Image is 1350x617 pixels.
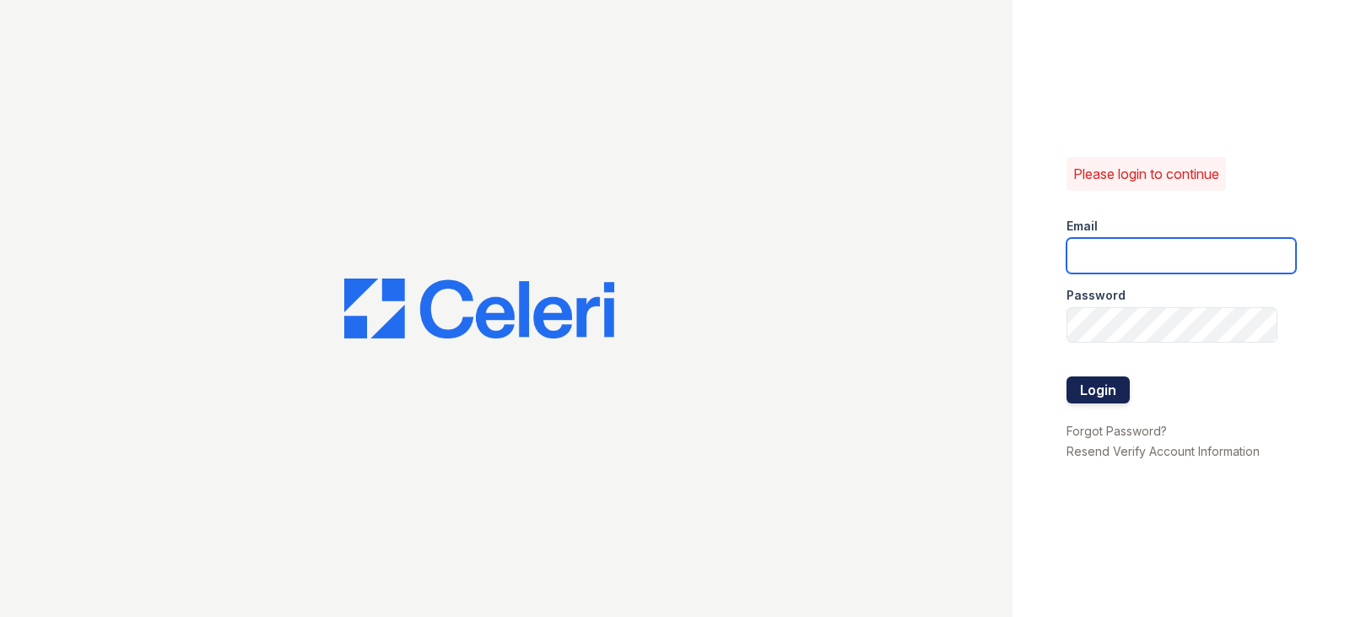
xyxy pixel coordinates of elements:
[1066,424,1167,438] a: Forgot Password?
[344,279,614,339] img: CE_Logo_Blue-a8612792a0a2168367f1c8372b55b34899dd931a85d93a1a3d3e32e68fde9ad4.png
[1066,376,1130,403] button: Login
[1073,164,1219,184] p: Please login to continue
[1066,444,1260,458] a: Resend Verify Account Information
[1066,287,1126,304] label: Password
[1066,218,1098,235] label: Email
